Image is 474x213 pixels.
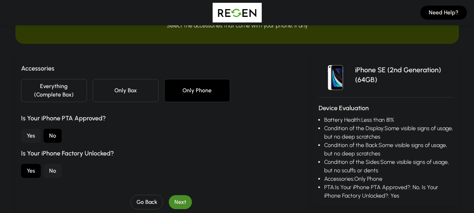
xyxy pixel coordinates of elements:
[21,148,302,158] h3: Is Your iPhone Factory Unlocked?
[21,129,41,143] button: Yes
[21,64,302,73] h3: Accessories
[21,164,41,178] button: Yes
[324,124,453,141] li: Condition of the Display: Some visible signs of usage, but no deep scratches
[164,79,230,102] button: Only Phone
[21,113,302,123] h3: Is Your iPhone PTA Approved?
[319,58,352,92] img: iPhone SE (2nd Generation)
[213,3,262,22] img: Logo
[324,158,453,175] li: Condition of the Sides: Some visible signs of usage, but no scuffs or dents
[355,65,453,85] p: iPhone SE (2nd Generation) (64GB)
[169,195,192,209] button: Next
[420,6,467,20] button: Need Help?
[324,175,453,183] li: Accessories: Only Phone
[21,79,87,102] button: Everything (Complete Box)
[324,183,453,200] li: PTA: Is Your iPhone PTA Approved?: No, Is Your iPhone Factory Unlocked?: Yes
[324,116,453,124] li: Battery Health: Less than 81%
[44,129,62,143] button: No
[324,141,453,158] li: Condition of the Back: Some visible signs of usage, but no deep scratches
[319,103,453,113] h3: Device Evaluation
[167,21,308,30] p: Select the accessories that come with your phone, if any
[44,164,62,178] button: No
[93,79,159,102] button: Only Box
[131,195,163,209] button: Go Back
